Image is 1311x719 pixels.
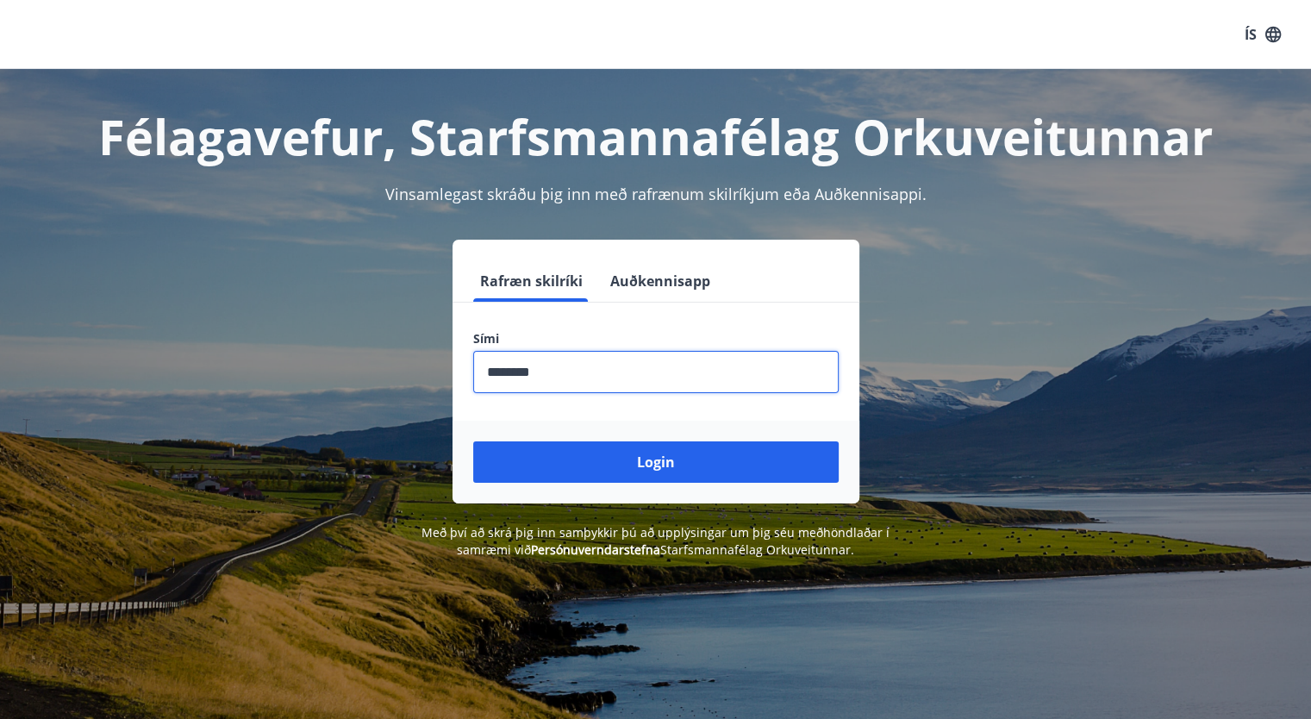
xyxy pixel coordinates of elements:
button: ÍS [1235,19,1290,50]
span: Með því að skrá þig inn samþykkir þú að upplýsingar um þig séu meðhöndlaðar í samræmi við Starfsm... [421,524,890,558]
label: Sími [473,330,839,347]
a: Persónuverndarstefna [531,541,660,558]
span: Vinsamlegast skráðu þig inn með rafrænum skilríkjum eða Auðkennisappi. [385,184,927,204]
button: Auðkennisapp [603,260,717,302]
button: Login [473,441,839,483]
h1: Félagavefur, Starfsmannafélag Orkuveitunnar [56,103,1256,169]
button: Rafræn skilríki [473,260,590,302]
